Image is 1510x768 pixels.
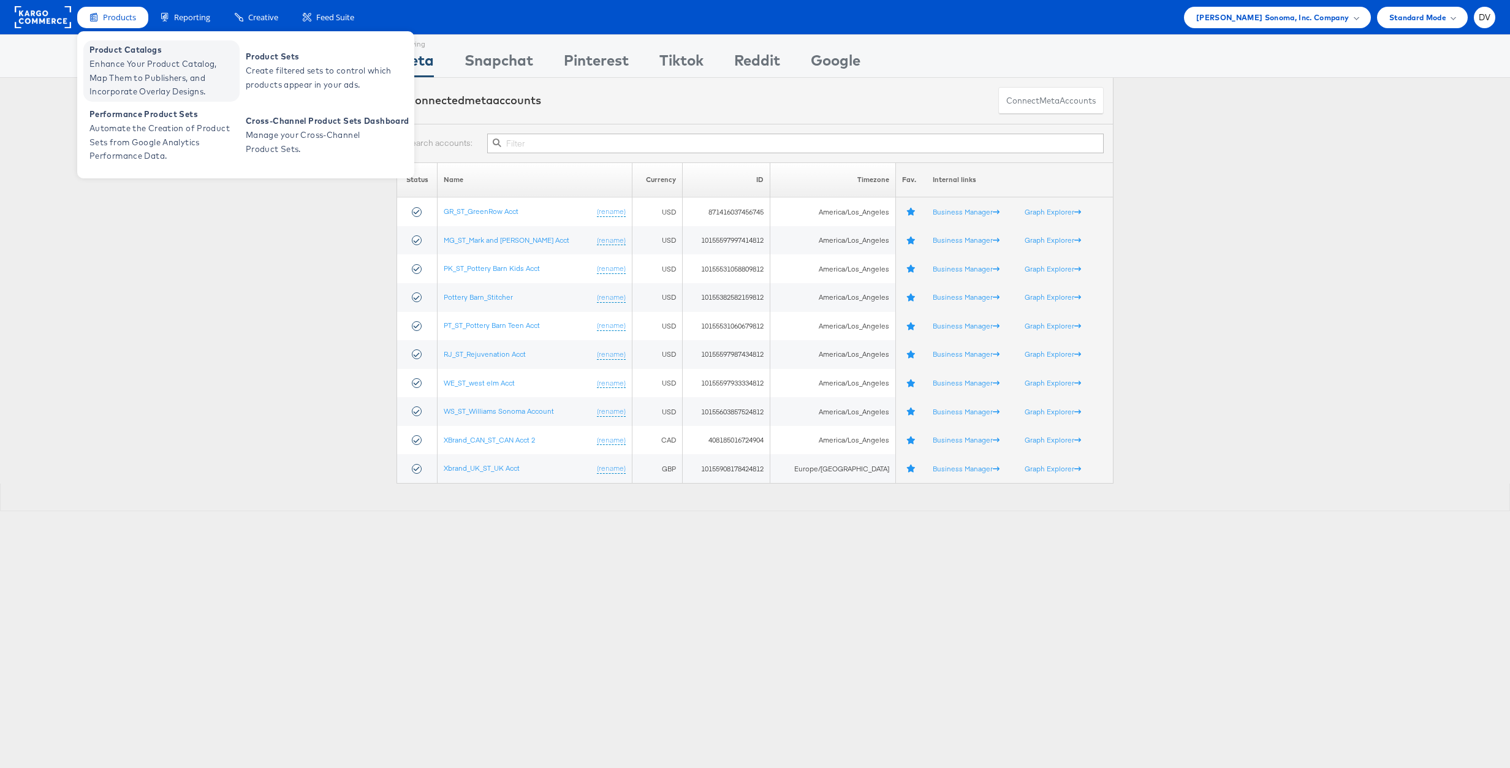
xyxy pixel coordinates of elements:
span: Standard Mode [1389,11,1446,24]
a: XBrand_CAN_ST_CAN Acct 2 [444,435,535,444]
span: Enhance Your Product Catalog, Map Them to Publishers, and Incorporate Overlay Designs. [89,57,237,99]
input: Filter [487,134,1104,153]
div: Pinterest [564,50,629,77]
div: Showing [396,35,434,50]
span: Creative [248,12,278,23]
span: Cross-Channel Product Sets Dashboard [246,114,409,128]
td: USD [632,340,683,369]
td: America/Los_Angeles [770,254,895,283]
a: (rename) [597,435,626,446]
td: 10155531058809812 [682,254,770,283]
td: America/Los_Angeles [770,369,895,398]
td: Europe/[GEOGRAPHIC_DATA] [770,454,895,483]
td: USD [632,254,683,283]
td: America/Los_Angeles [770,283,895,312]
td: USD [632,369,683,398]
a: Business Manager [933,235,1000,245]
th: Name [438,162,632,197]
th: Status [397,162,438,197]
td: USD [632,397,683,426]
a: Product Sets Create filtered sets to control which products appear in your ads. [240,40,396,102]
a: Graph Explorer [1025,349,1081,359]
td: 10155908178424812 [682,454,770,483]
td: 10155597997414812 [682,226,770,255]
a: Business Manager [933,378,1000,387]
a: (rename) [597,235,626,246]
td: 10155597987434812 [682,340,770,369]
div: Google [811,50,860,77]
span: Reporting [174,12,210,23]
td: USD [632,226,683,255]
span: Feed Suite [316,12,354,23]
span: Product Sets [246,50,393,64]
a: Graph Explorer [1025,435,1081,444]
div: Connected accounts [406,93,541,108]
td: USD [632,312,683,341]
div: Reddit [734,50,780,77]
span: Performance Product Sets [89,107,237,121]
td: 10155531060679812 [682,312,770,341]
td: GBP [632,454,683,483]
span: Create filtered sets to control which products appear in your ads. [246,64,393,92]
span: Product Catalogs [89,43,237,57]
a: Business Manager [933,207,1000,216]
a: Graph Explorer [1025,235,1081,245]
a: (rename) [597,349,626,360]
span: [PERSON_NAME] Sonoma, Inc. Company [1196,11,1349,24]
a: Business Manager [933,464,1000,473]
span: Manage your Cross-Channel Product Sets. [246,128,393,156]
td: America/Los_Angeles [770,397,895,426]
a: Graph Explorer [1025,264,1081,273]
a: (rename) [597,292,626,303]
a: Business Manager [933,321,1000,330]
a: Xbrand_UK_ST_UK Acct [444,463,520,473]
a: Graph Explorer [1025,207,1081,216]
a: PK_ST_Pottery Barn Kids Acct [444,264,540,273]
a: (rename) [597,264,626,274]
a: (rename) [597,321,626,331]
a: Business Manager [933,435,1000,444]
a: WE_ST_west elm Acct [444,378,515,387]
th: Timezone [770,162,895,197]
td: America/Los_Angeles [770,426,895,455]
div: Snapchat [465,50,533,77]
a: Pottery Barn_Stitcher [444,292,513,302]
span: meta [465,93,493,107]
a: Graph Explorer [1025,321,1081,330]
span: Products [103,12,136,23]
a: Product Catalogs Enhance Your Product Catalog, Map Them to Publishers, and Incorporate Overlay De... [83,40,240,102]
td: America/Los_Angeles [770,340,895,369]
td: 871416037456745 [682,197,770,226]
a: GR_ST_GreenRow Acct [444,207,518,216]
button: ConnectmetaAccounts [998,87,1104,115]
th: ID [682,162,770,197]
a: Business Manager [933,349,1000,359]
a: Graph Explorer [1025,407,1081,416]
td: 408185016724904 [682,426,770,455]
a: (rename) [597,207,626,217]
td: 10155382582159812 [682,283,770,312]
a: PT_ST_Pottery Barn Teen Acct [444,321,540,330]
td: 10155597933334812 [682,369,770,398]
div: Tiktok [659,50,704,77]
td: USD [632,197,683,226]
a: (rename) [597,463,626,474]
td: CAD [632,426,683,455]
td: America/Los_Angeles [770,226,895,255]
span: DV [1479,13,1491,21]
a: (rename) [597,406,626,417]
span: Automate the Creation of Product Sets from Google Analytics Performance Data. [89,121,237,163]
td: USD [632,283,683,312]
div: Meta [396,50,434,77]
a: MG_ST_Mark and [PERSON_NAME] Acct [444,235,569,245]
th: Currency [632,162,683,197]
a: Graph Explorer [1025,464,1081,473]
td: America/Los_Angeles [770,197,895,226]
a: Business Manager [933,292,1000,302]
a: Graph Explorer [1025,378,1081,387]
a: Business Manager [933,264,1000,273]
a: WS_ST_Williams Sonoma Account [444,406,554,416]
span: meta [1039,95,1060,107]
a: Graph Explorer [1025,292,1081,302]
a: RJ_ST_Rejuvenation Acct [444,349,526,359]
